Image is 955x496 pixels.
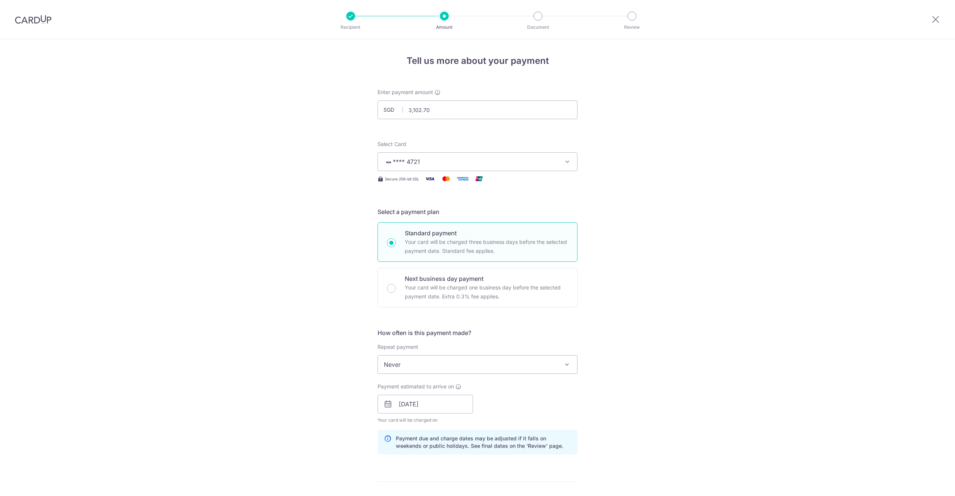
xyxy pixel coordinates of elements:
p: Your card will be charged three business days before the selected payment date. Standard fee appl... [405,238,568,255]
p: Document [510,24,566,31]
p: Recipient [323,24,378,31]
span: Never [378,355,577,374]
p: Standard payment [405,229,568,238]
span: Your card will be charged on [378,416,473,424]
span: SGD [383,106,403,114]
p: Payment due and charge dates may be adjusted if it falls on weekends or public holidays. See fina... [396,435,571,450]
span: Secure 256-bit SSL [385,176,419,182]
img: CardUp [15,15,51,24]
span: Payment estimated to arrive on [378,383,454,390]
p: Amount [417,24,472,31]
img: VISA [384,159,393,165]
h4: Tell us more about your payment [378,54,577,68]
span: translation missing: en.payables.payment_networks.credit_card.summary.labels.select_card [378,141,406,147]
img: Mastercard [439,174,454,183]
input: DD / MM / YYYY [378,395,473,413]
h5: How often is this payment made? [378,328,577,337]
label: Repeat payment [378,343,418,351]
p: Next business day payment [405,274,568,283]
img: Visa [422,174,437,183]
h5: Select a payment plan [378,207,577,216]
input: 0.00 [378,100,577,119]
img: Union Pay [472,174,486,183]
span: Enter payment amount [378,89,433,96]
p: Review [604,24,660,31]
p: Your card will be charged one business day before the selected payment date. Extra 0.3% fee applies. [405,283,568,301]
span: Never [378,356,577,373]
img: American Express [455,174,470,183]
